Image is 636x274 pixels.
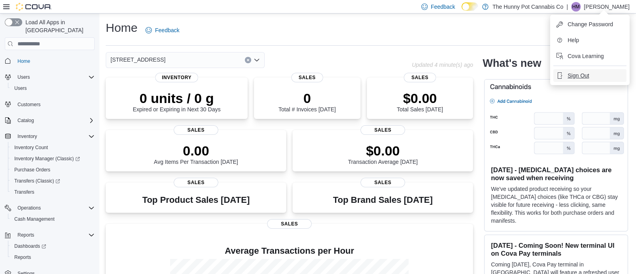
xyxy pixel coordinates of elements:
[14,189,34,195] span: Transfers
[412,62,473,68] p: Updated 4 minute(s) ago
[8,241,98,252] a: Dashboards
[8,175,98,187] a: Transfers (Classic)
[14,132,40,141] button: Inventory
[11,176,63,186] a: Transfers (Classic)
[14,230,95,240] span: Reports
[361,125,405,135] span: Sales
[174,178,218,187] span: Sales
[155,26,179,34] span: Feedback
[566,2,568,12] p: |
[17,133,37,140] span: Inventory
[491,166,621,182] h3: [DATE] - [MEDICAL_DATA] choices are now saved when receiving
[11,241,49,251] a: Dashboards
[361,178,405,187] span: Sales
[397,90,443,113] div: Total Sales [DATE]
[291,73,323,82] span: Sales
[279,90,336,113] div: Total # Invoices [DATE]
[11,253,34,262] a: Reports
[11,143,51,152] a: Inventory Count
[254,57,260,63] button: Open list of options
[404,73,436,82] span: Sales
[11,154,83,163] a: Inventory Manager (Classic)
[14,254,31,260] span: Reports
[397,90,443,106] p: $0.00
[133,90,221,113] div: Expired or Expiring in Next 30 Days
[553,18,626,31] button: Change Password
[8,252,98,263] button: Reports
[267,219,312,229] span: Sales
[11,84,95,93] span: Users
[2,202,98,214] button: Operations
[11,154,95,163] span: Inventory Manager (Classic)
[11,214,95,224] span: Cash Management
[17,101,41,108] span: Customers
[154,143,238,165] div: Avg Items Per Transaction [DATE]
[14,203,95,213] span: Operations
[8,83,98,94] button: Users
[142,22,182,38] a: Feedback
[431,3,455,11] span: Feedback
[8,142,98,153] button: Inventory Count
[14,99,95,109] span: Customers
[2,229,98,241] button: Reports
[11,165,54,175] a: Purchase Orders
[142,195,250,205] h3: Top Product Sales [DATE]
[14,243,46,249] span: Dashboards
[2,131,98,142] button: Inventory
[8,164,98,175] button: Purchase Orders
[155,73,198,82] span: Inventory
[14,132,95,141] span: Inventory
[17,58,30,64] span: Home
[11,187,95,197] span: Transfers
[348,143,418,165] div: Transaction Average [DATE]
[14,85,27,91] span: Users
[584,2,630,12] p: [PERSON_NAME]
[112,246,467,256] h4: Average Transactions per Hour
[14,155,80,162] span: Inventory Manager (Classic)
[154,143,238,159] p: 0.00
[133,90,221,106] p: 0 units / 0 g
[491,185,621,225] p: We've updated product receiving so your [MEDICAL_DATA] choices (like THCa or CBG) stay visible fo...
[8,187,98,198] button: Transfers
[553,50,626,62] button: Cova Learning
[14,216,54,222] span: Cash Management
[11,253,95,262] span: Reports
[571,2,581,12] div: Hector Molina
[348,143,418,159] p: $0.00
[16,3,52,11] img: Cova
[17,117,34,124] span: Catalog
[11,165,95,175] span: Purchase Orders
[11,214,58,224] a: Cash Management
[568,36,579,44] span: Help
[2,99,98,110] button: Customers
[333,195,433,205] h3: Top Brand Sales [DATE]
[11,84,30,93] a: Users
[22,18,95,34] span: Load All Apps in [GEOGRAPHIC_DATA]
[493,2,563,12] p: The Hunny Pot Cannabis Co
[279,90,336,106] p: 0
[14,100,44,109] a: Customers
[14,116,95,125] span: Catalog
[17,74,30,80] span: Users
[553,34,626,47] button: Help
[14,56,95,66] span: Home
[572,2,580,12] span: HM
[14,56,33,66] a: Home
[568,72,589,80] span: Sign Out
[14,203,44,213] button: Operations
[483,57,541,70] h2: What's new
[17,232,34,238] span: Reports
[14,167,50,173] span: Purchase Orders
[553,69,626,82] button: Sign Out
[14,144,48,151] span: Inventory Count
[461,2,478,11] input: Dark Mode
[245,57,251,63] button: Clear input
[111,55,165,64] span: [STREET_ADDRESS]
[2,115,98,126] button: Catalog
[14,72,95,82] span: Users
[14,178,60,184] span: Transfers (Classic)
[14,72,33,82] button: Users
[17,205,41,211] span: Operations
[8,214,98,225] button: Cash Management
